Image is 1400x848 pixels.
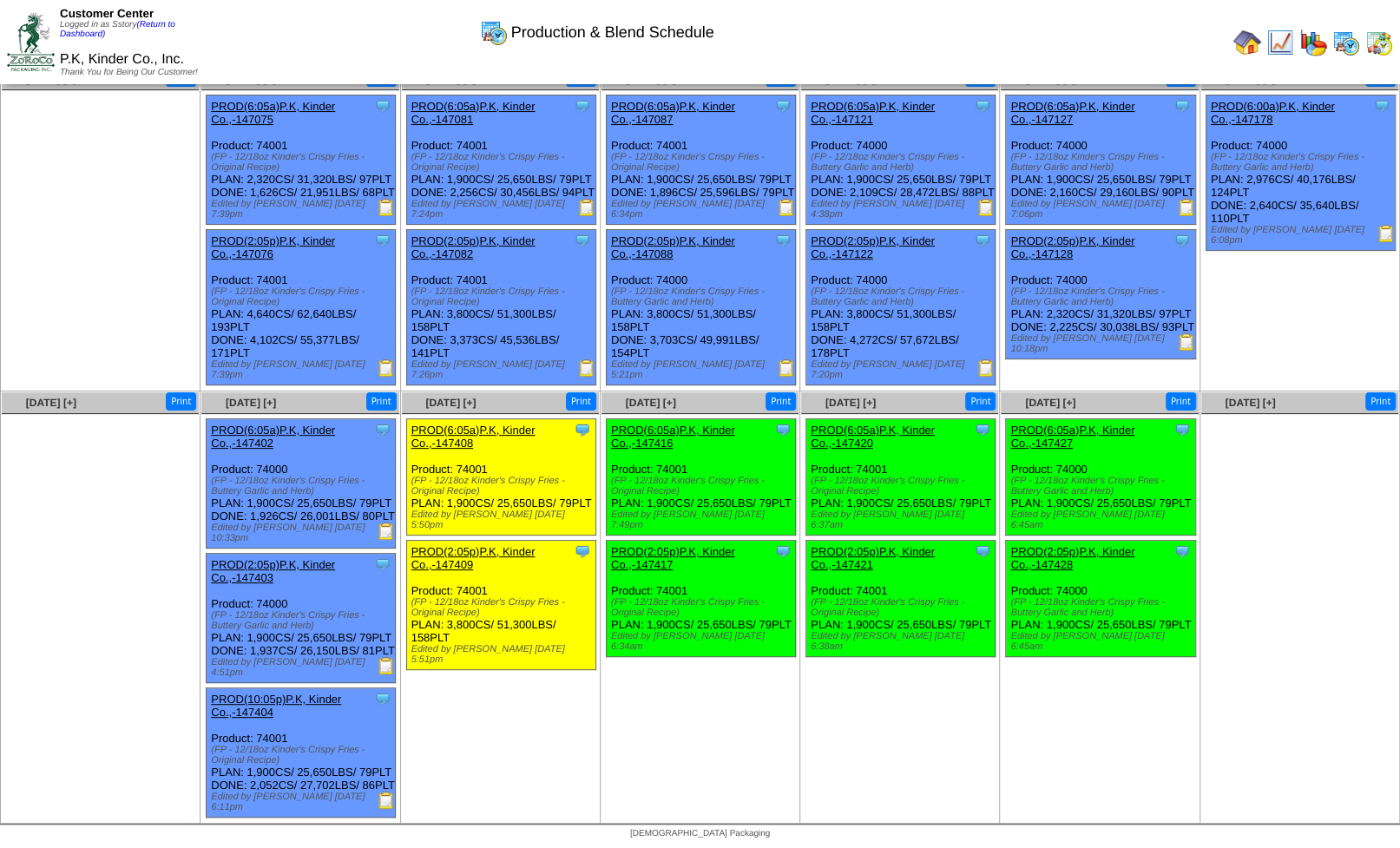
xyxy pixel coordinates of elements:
a: PROD(2:05p)P.K, Kinder Co.,-147417 [611,545,735,571]
button: Print [766,392,796,411]
img: Production Report [578,359,595,377]
div: Product: 74000 PLAN: 1,900CS / 25,650LBS / 79PLT DONE: 1,926CS / 26,001LBS / 80PLT [207,419,396,549]
div: Product: 74001 PLAN: 1,900CS / 25,650LBS / 79PLT [406,419,595,536]
a: PROD(6:05a)P.K, Kinder Co.,-147075 [211,100,335,126]
img: ZoRoCo_Logo(Green%26Foil)%20jpg.webp [7,13,55,71]
a: PROD(6:05a)P.K, Kinder Co.,-147408 [411,424,536,450]
div: Product: 74000 PLAN: 1,900CS / 25,650LBS / 79PLT DONE: 1,937CS / 26,150LBS / 81PLT [207,554,396,683]
div: Edited by [PERSON_NAME] [DATE] 7:24pm [411,199,595,220]
div: (FP - 12/18oz Kinder's Crispy Fries - Buttery Garlic and Herb) [811,286,995,307]
img: Tooltip [374,97,391,115]
button: Print [965,392,996,411]
div: Product: 74001 PLAN: 1,900CS / 25,650LBS / 79PLT DONE: 2,052CS / 27,702LBS / 86PLT [207,688,396,818]
img: Tooltip [974,421,991,438]
div: Product: 74000 PLAN: 1,900CS / 25,650LBS / 79PLT [1006,419,1195,536]
span: Customer Center [60,7,154,20]
div: Product: 74001 PLAN: 1,900CS / 25,650LBS / 79PLT [606,419,795,536]
div: Product: 74000 PLAN: 3,800CS / 51,300LBS / 158PLT DONE: 4,272CS / 57,672LBS / 178PLT [806,230,996,385]
div: Product: 74001 PLAN: 1,900CS / 25,650LBS / 79PLT [806,419,996,536]
div: Product: 74001 PLAN: 1,900CS / 25,650LBS / 79PLT [806,541,996,657]
span: [DEMOGRAPHIC_DATA] Packaging [630,829,770,838]
button: Print [1365,392,1396,411]
img: Tooltip [774,421,792,438]
div: Edited by [PERSON_NAME] [DATE] 7:39pm [211,199,395,220]
div: Edited by [PERSON_NAME] [DATE] 6:38am [811,631,995,652]
a: PROD(6:05a)P.K, Kinder Co.,-147427 [1010,424,1134,450]
a: [DATE] [+] [226,397,276,409]
img: Production Report [378,523,395,540]
div: Edited by [PERSON_NAME] [DATE] 6:08pm [1211,225,1395,246]
div: Edited by [PERSON_NAME] [DATE] 7:26pm [411,359,595,380]
img: Production Report [977,359,995,377]
img: Production Report [378,199,395,216]
img: Tooltip [1173,232,1191,249]
div: Product: 74001 PLAN: 2,320CS / 31,320LBS / 97PLT DONE: 1,626CS / 21,951LBS / 68PLT [207,95,396,225]
img: calendarinout.gif [1365,29,1393,56]
div: Product: 74000 PLAN: 1,900CS / 25,650LBS / 79PLT DONE: 2,160CS / 29,160LBS / 90PLT [1006,95,1195,225]
div: Product: 74001 PLAN: 1,900CS / 25,650LBS / 79PLT DONE: 1,896CS / 25,596LBS / 79PLT [606,95,795,225]
a: PROD(6:05a)P.K, Kinder Co.,-147416 [611,424,735,450]
div: Edited by [PERSON_NAME] [DATE] 6:37am [811,509,995,530]
img: Production Report [1178,199,1195,216]
img: Tooltip [774,542,792,560]
img: Production Report [378,792,395,809]
img: Production Report [378,657,395,674]
div: (FP - 12/18oz Kinder's Crispy Fries - Original Recipe) [611,597,795,618]
div: Edited by [PERSON_NAME] [DATE] 10:33pm [211,523,395,543]
div: Product: 74000 PLAN: 2,976CS / 40,176LBS / 124PLT DONE: 2,640CS / 35,640LBS / 110PLT [1206,95,1395,251]
div: Product: 74001 PLAN: 1,900CS / 25,650LBS / 79PLT [606,541,795,657]
div: (FP - 12/18oz Kinder's Crispy Fries - Original Recipe) [411,286,595,307]
img: Production Report [378,359,395,377]
div: (FP - 12/18oz Kinder's Crispy Fries - Buttery Garlic and Herb) [211,610,395,631]
img: Production Report [977,199,995,216]
img: Tooltip [774,232,792,249]
a: PROD(10:05p)P.K, Kinder Co.,-147404 [211,693,341,719]
img: Production Report [1377,225,1395,242]
img: Tooltip [974,97,991,115]
div: (FP - 12/18oz Kinder's Crispy Fries - Buttery Garlic and Herb) [1211,152,1395,173]
img: Tooltip [374,555,391,573]
div: (FP - 12/18oz Kinder's Crispy Fries - Buttery Garlic and Herb) [1010,476,1194,496]
img: Tooltip [974,232,991,249]
span: [DATE] [+] [425,397,476,409]
div: Product: 74000 PLAN: 3,800CS / 51,300LBS / 158PLT DONE: 3,703CS / 49,991LBS / 154PLT [606,230,795,385]
div: Edited by [PERSON_NAME] [DATE] 7:06pm [1010,199,1194,220]
a: PROD(6:05a)P.K, Kinder Co.,-147420 [811,424,935,450]
img: Tooltip [1173,542,1191,560]
img: calendarprod.gif [480,18,508,46]
div: Edited by [PERSON_NAME] [DATE] 7:20pm [811,359,995,380]
span: Production & Blend Schedule [511,23,714,42]
a: [DATE] [+] [26,397,76,409]
div: Edited by [PERSON_NAME] [DATE] 7:49pm [611,509,795,530]
img: Tooltip [1173,97,1191,115]
div: Edited by [PERSON_NAME] [DATE] 5:50pm [411,509,595,530]
button: Print [166,392,196,411]
div: (FP - 12/18oz Kinder's Crispy Fries - Original Recipe) [211,745,395,766]
a: [DATE] [+] [1225,397,1275,409]
a: PROD(2:05p)P.K, Kinder Co.,-147088 [611,234,735,260]
a: [DATE] [+] [1025,397,1075,409]
img: graph.gif [1299,29,1327,56]
img: Tooltip [374,690,391,707]
a: PROD(2:05p)P.K, Kinder Co.,-147122 [811,234,935,260]
div: (FP - 12/18oz Kinder's Crispy Fries - Original Recipe) [411,152,595,173]
div: Edited by [PERSON_NAME] [DATE] 6:34am [611,631,795,652]
div: (FP - 12/18oz Kinder's Crispy Fries - Original Recipe) [411,597,595,618]
img: calendarprod.gif [1332,29,1360,56]
div: Product: 74001 PLAN: 3,800CS / 51,300LBS / 158PLT [406,541,595,670]
div: Edited by [PERSON_NAME] [DATE] 7:39pm [211,359,395,380]
img: Production Report [578,199,595,216]
div: Edited by [PERSON_NAME] [DATE] 5:21pm [611,359,795,380]
button: Print [366,392,397,411]
img: Tooltip [574,232,591,249]
a: PROD(6:05a)P.K, Kinder Co.,-147121 [811,100,935,126]
img: Tooltip [374,232,391,249]
div: Edited by [PERSON_NAME] [DATE] 6:11pm [211,792,395,812]
div: (FP - 12/18oz Kinder's Crispy Fries - Buttery Garlic and Herb) [1010,152,1194,173]
img: Tooltip [574,97,591,115]
div: Edited by [PERSON_NAME] [DATE] 6:45am [1010,631,1194,652]
img: Production Report [1178,333,1195,351]
a: PROD(2:05p)P.K, Kinder Co.,-147403 [211,558,335,584]
span: P.K, Kinder Co., Inc. [60,52,184,67]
